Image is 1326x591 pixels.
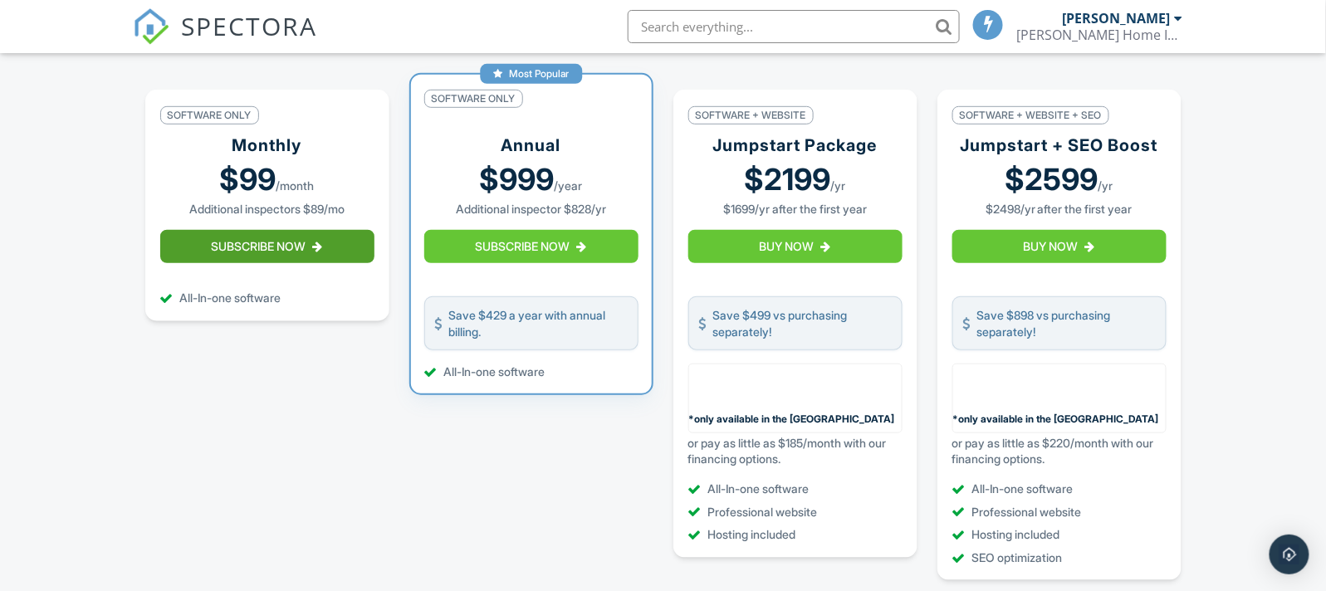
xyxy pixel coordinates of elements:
[689,413,902,432] p: *only available in the [GEOGRAPHIC_DATA]
[509,67,569,81] span: Most Popular
[745,164,831,194] strong: $2199
[220,164,276,194] strong: $99
[232,134,302,157] h3: Monthly
[1016,27,1182,43] div: Tipton Home Inspections, LLC
[713,307,892,339] span: Save $499 vs purchasing separately!
[628,10,960,43] input: Search everything...
[180,290,281,306] span: All-In-one software
[957,368,1162,408] iframe: Payment method messaging
[449,307,628,339] span: Save $429 a year with annual billing.
[972,526,1060,543] span: Hosting included
[160,230,374,263] button: Subscribe Now
[160,106,259,125] span: Software Only
[972,481,1074,497] span: All-In-one software
[972,504,1082,520] span: Professional website
[133,22,317,57] a: SPECTORA
[961,134,1158,157] h3: Jumpstart + SEO Boost
[688,106,814,125] span: Software + Website
[1062,10,1170,27] div: [PERSON_NAME]
[831,178,846,194] span: /yr
[502,134,561,157] h3: Annual
[986,201,1133,217] p: $2498/yr after the first year
[1098,178,1113,194] span: /yr
[692,368,898,408] iframe: Payment method messaging
[952,435,1167,467] p: or pay as little as $220/month with our financing options.
[688,230,903,263] button: Buy Now
[713,134,878,157] h3: Jumpstart Package
[952,230,1167,263] button: Buy Now
[708,481,810,497] span: All-In-one software
[723,201,867,217] p: $1699/yr after the first year
[555,178,583,194] span: /year
[708,504,818,520] span: Professional website
[189,201,345,217] p: Additional inspectors $89/mo
[480,164,555,194] strong: $999
[456,201,606,217] p: Additional inspector $828/yr
[977,307,1156,339] span: Save $898 vs purchasing separately!
[708,526,796,543] span: Hosting included
[133,8,169,45] img: The Best Home Inspection Software - Spectora
[1270,535,1309,574] div: Open Intercom Messenger
[1006,164,1098,194] strong: $2599
[444,364,546,380] span: All-In-one software
[181,8,317,43] span: SPECTORA
[952,106,1109,125] span: Software + Website + SEO
[424,90,523,109] span: Software Only
[972,549,1063,566] span: SEO optimization
[688,435,903,467] p: or pay as little as $185/month with our financing options.
[276,178,315,194] span: /month
[424,230,639,263] button: Subscribe Now
[953,413,1166,432] p: *only available in the [GEOGRAPHIC_DATA]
